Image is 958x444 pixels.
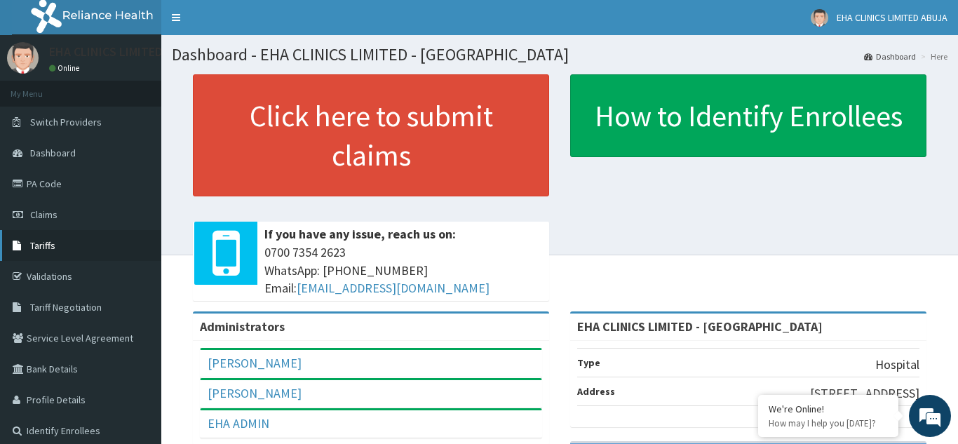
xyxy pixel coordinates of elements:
h1: Dashboard - EHA CLINICS LIMITED - [GEOGRAPHIC_DATA] [172,46,947,64]
p: EHA CLINICS LIMITED ABUJA [49,46,201,58]
a: Click here to submit claims [193,74,549,196]
li: Here [917,51,947,62]
p: Hospital [875,356,919,374]
span: Claims [30,208,58,221]
span: EHA CLINICS LIMITED ABUJA [837,11,947,24]
img: User Image [7,42,39,74]
a: How to Identify Enrollees [570,74,926,157]
a: [EMAIL_ADDRESS][DOMAIN_NAME] [297,280,490,296]
a: Dashboard [864,51,916,62]
a: Online [49,63,83,73]
strong: EHA CLINICS LIMITED - [GEOGRAPHIC_DATA] [577,318,823,335]
span: Tariff Negotiation [30,301,102,314]
a: [PERSON_NAME] [208,385,302,401]
span: Tariffs [30,239,55,252]
b: Type [577,356,600,369]
p: How may I help you today? [769,417,888,429]
img: User Image [811,9,828,27]
b: Address [577,385,615,398]
div: We're Online! [769,403,888,415]
span: Dashboard [30,147,76,159]
span: 0700 7354 2623 WhatsApp: [PHONE_NUMBER] Email: [264,243,542,297]
p: [STREET_ADDRESS] [810,384,919,403]
a: EHA ADMIN [208,415,269,431]
a: [PERSON_NAME] [208,355,302,371]
b: If you have any issue, reach us on: [264,226,456,242]
b: Administrators [200,318,285,335]
span: Switch Providers [30,116,102,128]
